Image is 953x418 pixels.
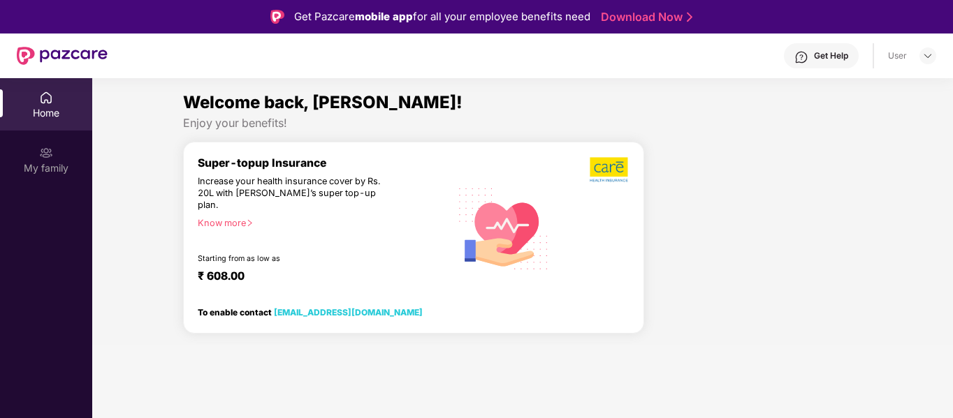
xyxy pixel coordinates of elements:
[794,50,808,64] img: svg+xml;base64,PHN2ZyBpZD0iSGVscC0zMngzMiIgeG1sbnM9Imh0dHA6Ly93d3cudzMub3JnLzIwMDAvc3ZnIiB3aWR0aD...
[687,10,692,24] img: Stroke
[922,50,933,61] img: svg+xml;base64,PHN2ZyBpZD0iRHJvcGRvd24tMzJ4MzIiIHhtbG5zPSJodHRwOi8vd3d3LnczLm9yZy8yMDAwL3N2ZyIgd2...
[198,254,391,264] div: Starting from as low as
[39,146,53,160] img: svg+xml;base64,PHN2ZyB3aWR0aD0iMjAiIGhlaWdodD0iMjAiIHZpZXdCb3g9IjAgMCAyMCAyMCIgZmlsbD0ibm9uZSIgeG...
[274,307,423,318] a: [EMAIL_ADDRESS][DOMAIN_NAME]
[888,50,907,61] div: User
[198,269,436,286] div: ₹ 608.00
[294,8,590,25] div: Get Pazcare for all your employee benefits need
[183,92,463,112] span: Welcome back, [PERSON_NAME]!
[39,91,53,105] img: svg+xml;base64,PHN2ZyBpZD0iSG9tZSIgeG1sbnM9Imh0dHA6Ly93d3cudzMub3JnLzIwMDAvc3ZnIiB3aWR0aD0iMjAiIG...
[270,10,284,24] img: Logo
[198,218,442,227] div: Know more
[17,47,108,65] img: New Pazcare Logo
[814,50,848,61] div: Get Help
[601,10,688,24] a: Download Now
[590,156,630,183] img: b5dec4f62d2307b9de63beb79f102df3.png
[198,307,423,317] div: To enable contact
[198,156,450,170] div: Super-topup Insurance
[183,116,862,130] div: Enjoy your benefits!
[450,173,558,283] img: svg+xml;base64,PHN2ZyB4bWxucz0iaHR0cDovL3d3dy53My5vcmcvMjAwMC9zdmciIHhtbG5zOnhsaW5rPSJodHRwOi8vd3...
[198,176,389,211] div: Increase your health insurance cover by Rs. 20L with [PERSON_NAME]’s super top-up plan.
[246,219,254,227] span: right
[355,10,413,23] strong: mobile app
